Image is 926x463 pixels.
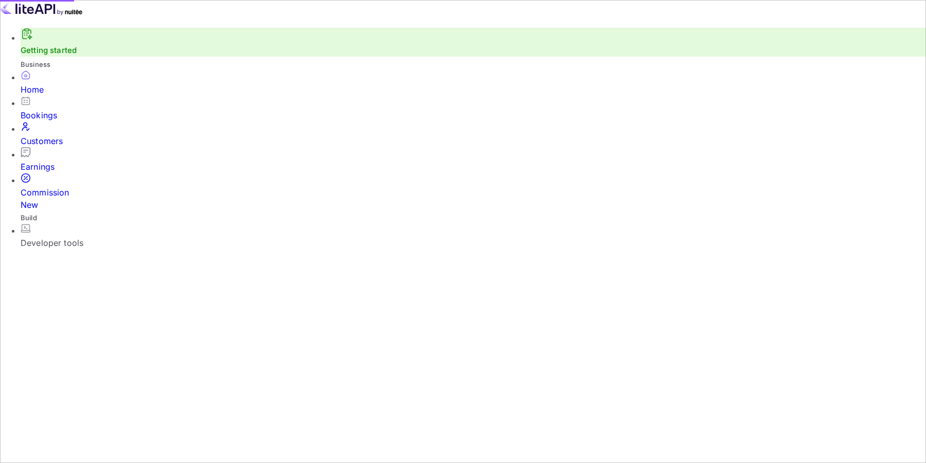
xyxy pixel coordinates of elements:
[21,28,926,57] div: Getting started
[21,70,926,96] a: Home
[21,109,926,121] div: Bookings
[21,199,926,211] div: New
[21,96,926,121] a: Bookings
[21,147,926,173] a: Earnings
[21,161,926,173] div: Earnings
[21,173,926,211] a: CommissionNew
[21,213,37,222] span: Build
[21,237,926,249] div: Developer tools
[21,60,50,68] span: Business
[21,83,926,96] div: Home
[21,186,926,211] div: Commission
[21,135,926,147] div: Customers
[21,121,926,147] a: Customers
[21,45,77,55] a: Getting started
